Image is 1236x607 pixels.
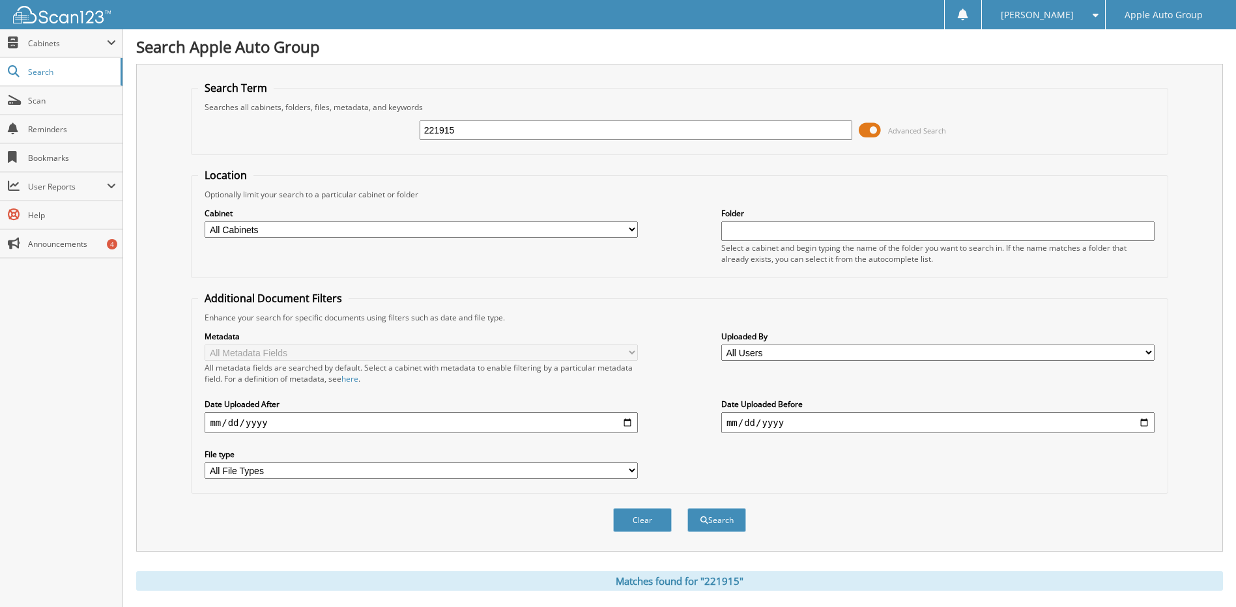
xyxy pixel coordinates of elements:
[721,399,1155,410] label: Date Uploaded Before
[341,373,358,384] a: here
[205,331,638,342] label: Metadata
[205,449,638,460] label: File type
[136,571,1223,591] div: Matches found for "221915"
[1125,11,1203,19] span: Apple Auto Group
[205,399,638,410] label: Date Uploaded After
[721,242,1155,264] div: Select a cabinet and begin typing the name of the folder you want to search in. If the name match...
[28,124,116,135] span: Reminders
[613,508,672,532] button: Clear
[198,102,1160,113] div: Searches all cabinets, folders, files, metadata, and keywords
[28,95,116,106] span: Scan
[198,168,253,182] legend: Location
[28,210,116,221] span: Help
[205,412,638,433] input: start
[107,239,117,249] div: 4
[198,291,349,305] legend: Additional Document Filters
[28,238,116,249] span: Announcements
[205,208,638,219] label: Cabinet
[687,508,746,532] button: Search
[13,6,111,23] img: scan123-logo-white.svg
[198,312,1160,323] div: Enhance your search for specific documents using filters such as date and file type.
[721,412,1155,433] input: end
[888,126,946,135] span: Advanced Search
[198,81,274,95] legend: Search Term
[721,208,1155,219] label: Folder
[28,181,107,192] span: User Reports
[28,152,116,163] span: Bookmarks
[136,36,1223,57] h1: Search Apple Auto Group
[198,189,1160,200] div: Optionally limit your search to a particular cabinet or folder
[28,66,114,78] span: Search
[28,38,107,49] span: Cabinets
[721,331,1155,342] label: Uploaded By
[1001,11,1074,19] span: [PERSON_NAME]
[205,362,638,384] div: All metadata fields are searched by default. Select a cabinet with metadata to enable filtering b...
